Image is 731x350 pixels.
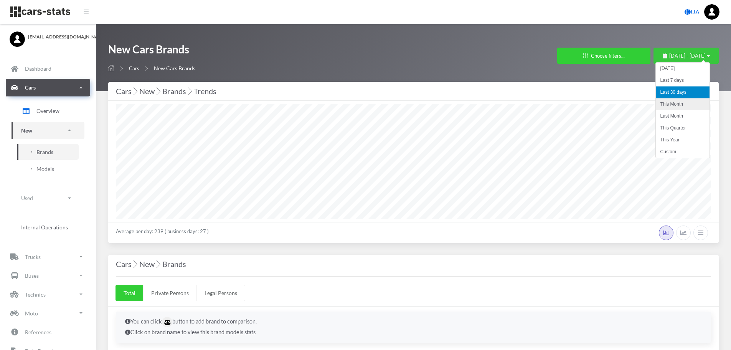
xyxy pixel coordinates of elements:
[6,79,90,96] a: Cars
[6,248,90,265] a: Trucks
[656,75,710,86] li: Last 7 days
[10,6,71,18] img: navbar brand
[656,86,710,98] li: Last 30 days
[36,165,54,173] span: Models
[12,219,84,235] a: Internal Operations
[681,4,703,20] a: UA
[17,144,79,160] a: Brands
[10,32,86,40] a: [EMAIL_ADDRESS][DOMAIN_NAME]
[21,126,32,135] p: New
[6,60,90,78] a: Dashboard
[36,107,59,115] span: Overview
[6,323,90,341] a: References
[154,65,195,71] span: New Cars Brands
[116,85,711,97] div: Cars New Brands Trends
[6,285,90,303] a: Technics
[116,285,144,301] a: Total
[6,267,90,284] a: Buses
[25,290,46,299] p: Technics
[36,148,53,156] span: Brands
[108,222,719,243] div: Average per day: 239 ( business days: 27 )
[653,48,719,64] button: [DATE] - [DATE]
[143,285,197,301] a: Private Persons
[557,48,650,64] button: Choose filters...
[6,304,90,322] a: Moto
[656,98,710,110] li: This Month
[12,101,84,121] a: Overview
[704,4,719,20] img: ...
[25,64,51,73] p: Dashboard
[25,327,51,337] p: References
[656,122,710,134] li: This Quarter
[129,65,139,71] a: Cars
[12,189,84,207] a: Used
[25,83,36,92] p: Cars
[116,312,711,343] div: You can click button to add brand to comparison. Click on brand name to view this brand models stats
[25,252,41,262] p: Trucks
[669,53,706,59] span: [DATE] - [DATE]
[656,63,710,75] li: [DATE]
[116,258,711,270] h4: Cars New Brands
[17,161,79,177] a: Models
[656,110,710,122] li: Last Month
[656,134,710,146] li: This Year
[108,42,195,60] h1: New Cars Brands
[25,271,39,280] p: Buses
[28,33,86,40] span: [EMAIL_ADDRESS][DOMAIN_NAME]
[656,146,710,158] li: Custom
[25,309,38,318] p: Moto
[196,285,245,301] a: Legal Persons
[12,122,84,139] a: New
[21,223,68,231] span: Internal Operations
[21,193,33,203] p: Used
